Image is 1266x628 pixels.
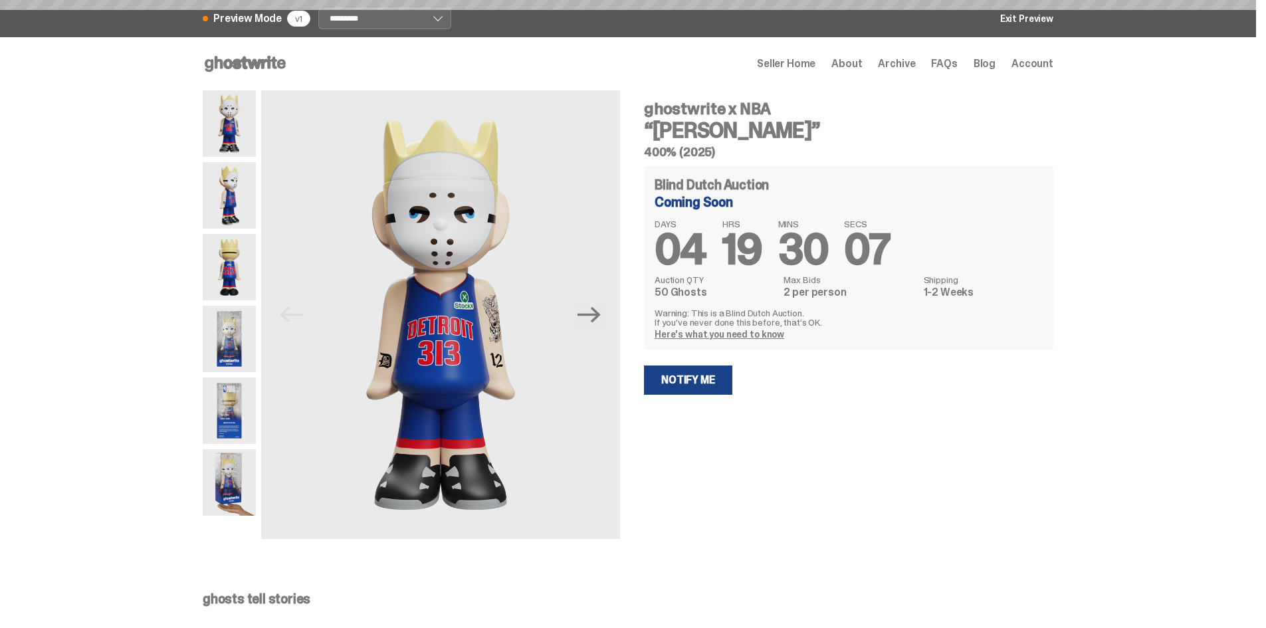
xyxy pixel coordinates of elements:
img: Copy%20of%20Eminem_NBA_400_1.png [203,90,256,157]
h5: 400% (2025) [644,146,1053,158]
h4: Blind Dutch Auction [655,178,769,191]
img: Copy%20of%20Eminem_NBA_400_6.png [203,234,256,300]
dd: 2 per person [784,287,915,298]
dt: Shipping [924,275,1043,284]
dd: 50 Ghosts [655,287,776,298]
a: Notify Me [644,366,732,395]
span: HRS [722,219,762,229]
img: eminem%20scale.png [203,449,256,516]
p: ghosts tell stories [203,592,1053,605]
a: Archive [878,58,915,69]
a: Account [1011,58,1053,69]
a: Here's what you need to know [655,328,784,340]
a: Exit Preview [1000,14,1053,23]
span: 04 [655,222,706,277]
a: Blog [974,58,996,69]
a: Seller Home [757,58,815,69]
dt: Max Bids [784,275,915,284]
h3: “[PERSON_NAME]” [644,120,1053,141]
span: 30 [778,222,829,277]
img: Copy%20of%20Eminem_NBA_400_3.png [203,162,256,229]
span: MINS [778,219,829,229]
span: 07 [844,222,890,277]
button: Next [575,300,604,330]
p: Warning: This is a Blind Dutch Auction. If you’ve never done this before, that’s OK. [655,308,1043,327]
dd: 1-2 Weeks [924,287,1043,298]
img: Copy%20of%20Eminem_NBA_400_1.png [261,90,620,539]
a: FAQs [931,58,957,69]
dt: Auction QTY [655,275,776,284]
div: Coming Soon [655,195,1043,209]
span: SECS [844,219,890,229]
span: DAYS [655,219,706,229]
div: v1 [287,11,310,27]
h4: ghostwrite x NBA [644,101,1053,117]
img: Eminem_NBA_400_13.png [203,377,256,444]
a: About [831,58,862,69]
span: 19 [722,222,762,277]
img: Eminem_NBA_400_12.png [203,306,256,372]
span: Preview Mode [213,13,282,24]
